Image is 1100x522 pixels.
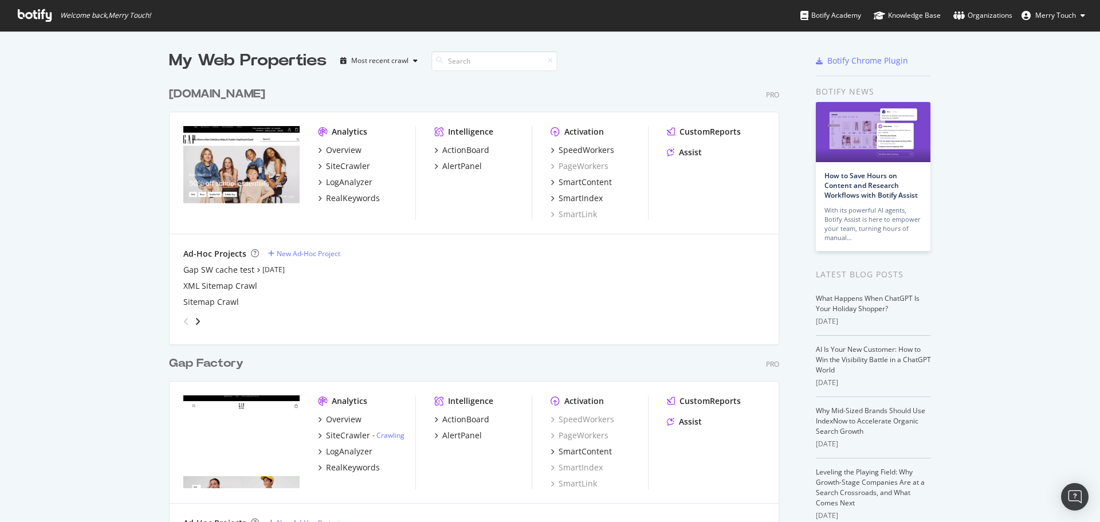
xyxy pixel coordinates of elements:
div: New Ad-Hoc Project [277,249,340,258]
img: Gapfactory.com [183,395,300,488]
div: Activation [564,126,604,138]
div: SpeedWorkers [559,144,614,156]
img: Gap.com [183,126,300,219]
div: CustomReports [679,126,741,138]
a: Gap Factory [169,355,248,372]
a: SmartIndex [551,462,603,473]
a: Assist [667,147,702,158]
div: With its powerful AI agents, Botify Assist is here to empower your team, turning hours of manual… [824,206,922,242]
div: Pro [766,90,779,100]
div: RealKeywords [326,462,380,473]
a: New Ad-Hoc Project [268,249,340,258]
a: SmartLink [551,209,597,220]
a: SmartLink [551,478,597,489]
div: RealKeywords [326,193,380,204]
a: SmartIndex [551,193,603,204]
div: Ad-Hoc Projects [183,248,246,260]
div: Latest Blog Posts [816,268,931,281]
input: Search [431,51,557,71]
a: ActionBoard [434,144,489,156]
div: [DOMAIN_NAME] [169,86,265,103]
div: Activation [564,395,604,407]
div: SiteCrawler [326,430,370,441]
a: Overview [318,144,362,156]
a: What Happens When ChatGPT Is Your Holiday Shopper? [816,293,920,313]
div: LogAnalyzer [326,446,372,457]
div: Gap Factory [169,355,243,372]
a: [DOMAIN_NAME] [169,86,270,103]
div: Overview [326,144,362,156]
div: Assist [679,147,702,158]
div: - [372,430,404,440]
div: Intelligence [448,395,493,407]
div: Open Intercom Messenger [1061,483,1089,511]
a: PageWorkers [551,430,608,441]
a: RealKeywords [318,193,380,204]
a: SpeedWorkers [551,144,614,156]
a: Sitemap Crawl [183,296,239,308]
div: [DATE] [816,439,931,449]
img: How to Save Hours on Content and Research Workflows with Botify Assist [816,102,930,162]
div: Botify Chrome Plugin [827,55,908,66]
div: SmartContent [559,176,612,188]
div: Organizations [953,10,1012,21]
a: AI Is Your New Customer: How to Win the Visibility Battle in a ChatGPT World [816,344,931,375]
a: Why Mid-Sized Brands Should Use IndexNow to Accelerate Organic Search Growth [816,406,925,436]
a: PageWorkers [551,160,608,172]
a: SiteCrawler [318,160,370,172]
a: SmartContent [551,176,612,188]
a: SpeedWorkers [551,414,614,425]
div: AlertPanel [442,160,482,172]
a: AlertPanel [434,160,482,172]
span: Welcome back, Merry Touch ! [60,11,151,20]
div: angle-right [194,316,202,327]
div: [DATE] [816,378,931,388]
a: Assist [667,416,702,427]
div: My Web Properties [169,49,327,72]
div: LogAnalyzer [326,176,372,188]
a: XML Sitemap Crawl [183,280,257,292]
button: Most recent crawl [336,52,422,70]
div: ActionBoard [442,414,489,425]
a: LogAnalyzer [318,446,372,457]
a: Botify Chrome Plugin [816,55,908,66]
div: Analytics [332,395,367,407]
a: CustomReports [667,126,741,138]
div: AlertPanel [442,430,482,441]
div: SmartIndex [559,193,603,204]
span: Merry Touch [1035,10,1076,20]
div: Assist [679,416,702,427]
div: CustomReports [679,395,741,407]
a: [DATE] [262,265,285,274]
div: Most recent crawl [351,57,408,64]
a: Gap SW cache test [183,264,254,276]
div: Pro [766,359,779,369]
div: angle-left [179,312,194,331]
button: Merry Touch [1012,6,1094,25]
a: How to Save Hours on Content and Research Workflows with Botify Assist [824,171,918,200]
a: Leveling the Playing Field: Why Growth-Stage Companies Are at a Search Crossroads, and What Comes... [816,467,925,508]
a: Crawling [376,430,404,440]
a: CustomReports [667,395,741,407]
a: AlertPanel [434,430,482,441]
div: [DATE] [816,511,931,521]
a: SmartContent [551,446,612,457]
a: RealKeywords [318,462,380,473]
div: [DATE] [816,316,931,327]
a: Overview [318,414,362,425]
div: Overview [326,414,362,425]
div: Knowledge Base [874,10,941,21]
div: SiteCrawler [326,160,370,172]
div: Botify news [816,85,931,98]
div: Analytics [332,126,367,138]
a: SiteCrawler- Crawling [318,430,404,441]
